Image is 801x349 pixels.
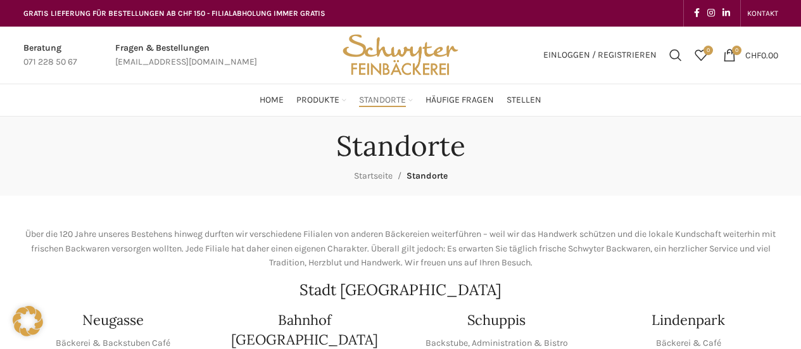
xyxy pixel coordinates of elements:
[354,170,393,181] a: Startseite
[260,94,284,106] span: Home
[338,49,462,60] a: Site logo
[747,1,778,26] a: KONTAKT
[663,42,688,68] a: Suchen
[543,51,657,60] span: Einloggen / Registrieren
[507,87,541,113] a: Stellen
[260,87,284,113] a: Home
[745,49,778,60] bdi: 0.00
[467,310,526,330] h4: Schuppis
[703,4,719,22] a: Instagram social link
[359,94,406,106] span: Standorte
[688,42,714,68] div: Meine Wunschliste
[426,94,494,106] span: Häufige Fragen
[426,87,494,113] a: Häufige Fragen
[732,46,741,55] span: 0
[17,87,785,113] div: Main navigation
[296,94,339,106] span: Produkte
[688,42,714,68] a: 0
[747,9,778,18] span: KONTAKT
[338,27,462,84] img: Bäckerei Schwyter
[296,87,346,113] a: Produkte
[745,49,761,60] span: CHF
[82,310,144,330] h4: Neugasse
[741,1,785,26] div: Secondary navigation
[407,170,448,181] span: Standorte
[690,4,703,22] a: Facebook social link
[537,42,663,68] a: Einloggen / Registrieren
[703,46,713,55] span: 0
[717,42,785,68] a: 0 CHF0.00
[23,227,778,270] p: Über die 120 Jahre unseres Bestehens hinweg durften wir verschiedene Filialen von anderen Bäckere...
[507,94,541,106] span: Stellen
[652,310,725,330] h4: Lindenpark
[23,9,325,18] span: GRATIS LIEFERUNG FÜR BESTELLUNGEN AB CHF 150 - FILIALABHOLUNG IMMER GRATIS
[719,4,734,22] a: Linkedin social link
[359,87,413,113] a: Standorte
[115,41,257,70] a: Infobox link
[23,41,77,70] a: Infobox link
[23,282,778,298] h2: Stadt [GEOGRAPHIC_DATA]
[336,129,465,163] h1: Standorte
